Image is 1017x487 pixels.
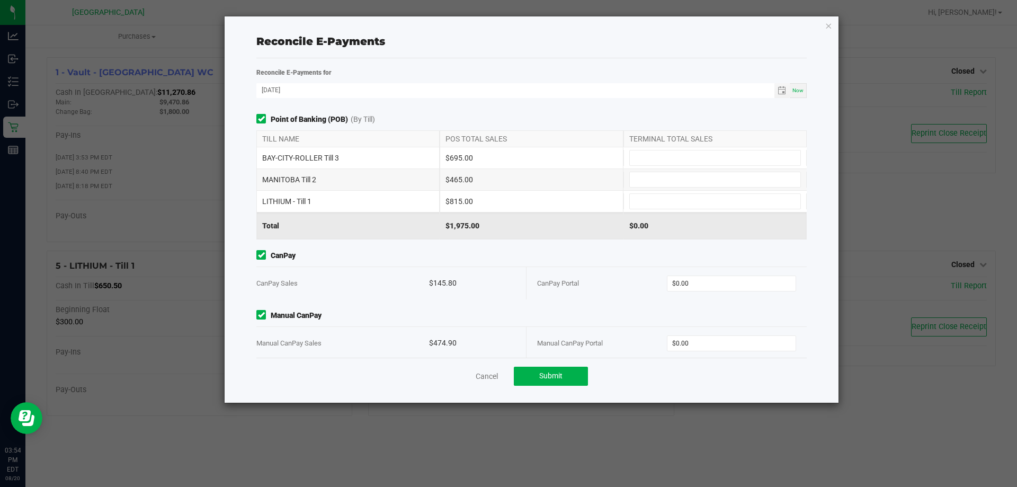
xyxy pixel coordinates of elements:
[256,83,774,96] input: Date
[256,69,332,76] strong: Reconcile E-Payments for
[256,169,440,190] div: MANITOBA Till 2
[792,87,804,93] span: Now
[429,327,515,359] div: $474.90
[256,212,440,239] div: Total
[271,250,296,261] strong: CanPay
[440,169,623,190] div: $465.00
[256,250,271,261] form-toggle: Include in reconciliation
[440,147,623,169] div: $695.00
[256,147,440,169] div: BAY-CITY-ROLLER Till 3
[11,402,42,434] iframe: Resource center
[440,131,623,147] div: POS TOTAL SALES
[271,114,348,125] strong: Point of Banking (POB)
[256,310,271,321] form-toggle: Include in reconciliation
[351,114,375,125] span: (By Till)
[271,310,322,321] strong: Manual CanPay
[256,131,440,147] div: TILL NAME
[256,114,271,125] form-toggle: Include in reconciliation
[256,33,807,49] div: Reconcile E-Payments
[256,279,298,287] span: CanPay Sales
[440,191,623,212] div: $815.00
[539,371,563,380] span: Submit
[256,339,322,347] span: Manual CanPay Sales
[256,191,440,212] div: LITHIUM - Till 1
[537,339,603,347] span: Manual CanPay Portal
[774,83,790,98] span: Toggle calendar
[537,279,579,287] span: CanPay Portal
[623,212,807,239] div: $0.00
[476,371,498,382] a: Cancel
[623,131,807,147] div: TERMINAL TOTAL SALES
[429,267,515,299] div: $145.80
[440,212,623,239] div: $1,975.00
[514,367,588,386] button: Submit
